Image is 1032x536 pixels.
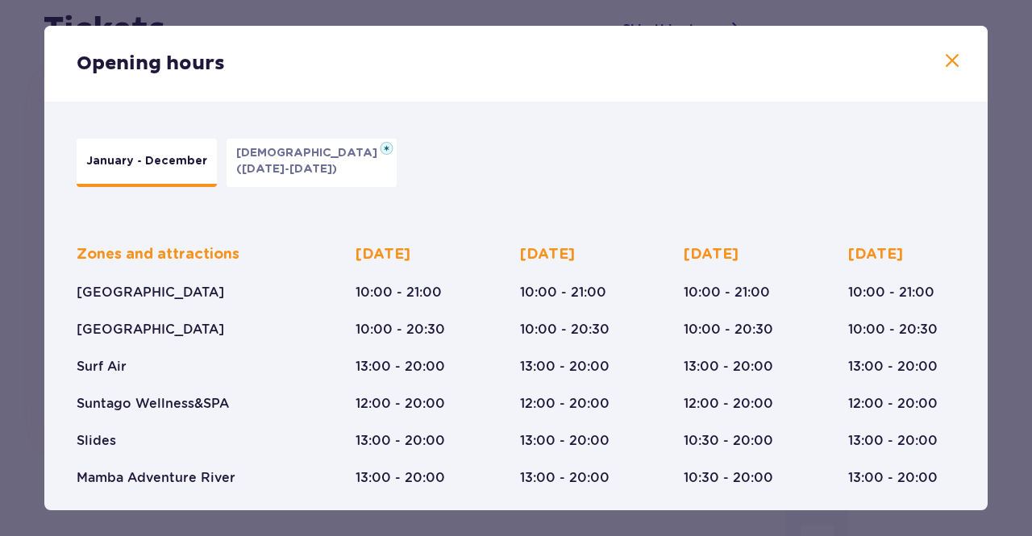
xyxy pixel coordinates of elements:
[227,139,397,187] button: [DEMOGRAPHIC_DATA]([DATE]-[DATE])
[356,395,445,413] p: 12:00 - 20:00
[684,469,773,487] p: 10:30 - 20:00
[77,395,229,413] p: Suntago Wellness&SPA
[848,432,938,450] p: 13:00 - 20:00
[684,245,739,264] p: [DATE]
[684,284,770,301] p: 10:00 - 21:00
[356,358,445,376] p: 13:00 - 20:00
[684,321,773,339] p: 10:00 - 20:30
[520,395,610,413] p: 12:00 - 20:00
[77,139,217,187] button: January - December
[77,469,235,487] p: Mamba Adventure River
[236,145,387,161] p: [DEMOGRAPHIC_DATA]
[77,321,224,339] p: [GEOGRAPHIC_DATA]
[77,284,224,301] p: [GEOGRAPHIC_DATA]
[848,245,903,264] p: [DATE]
[684,358,773,376] p: 13:00 - 20:00
[684,432,773,450] p: 10:30 - 20:00
[848,321,938,339] p: 10:00 - 20:30
[77,245,239,264] p: Zones and attractions
[684,395,773,413] p: 12:00 - 20:00
[848,358,938,376] p: 13:00 - 20:00
[356,321,445,339] p: 10:00 - 20:30
[520,245,575,264] p: [DATE]
[356,469,445,487] p: 13:00 - 20:00
[848,284,934,301] p: 10:00 - 21:00
[356,432,445,450] p: 13:00 - 20:00
[236,161,337,177] p: ([DATE]-[DATE])
[356,245,410,264] p: [DATE]
[520,321,610,339] p: 10:00 - 20:30
[520,469,610,487] p: 13:00 - 20:00
[848,395,938,413] p: 12:00 - 20:00
[77,52,225,76] p: Opening hours
[848,469,938,487] p: 13:00 - 20:00
[77,432,116,450] p: Slides
[520,284,606,301] p: 10:00 - 21:00
[520,432,610,450] p: 13:00 - 20:00
[520,358,610,376] p: 13:00 - 20:00
[86,153,207,169] p: January - December
[77,358,127,376] p: Surf Air
[356,284,442,301] p: 10:00 - 21:00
